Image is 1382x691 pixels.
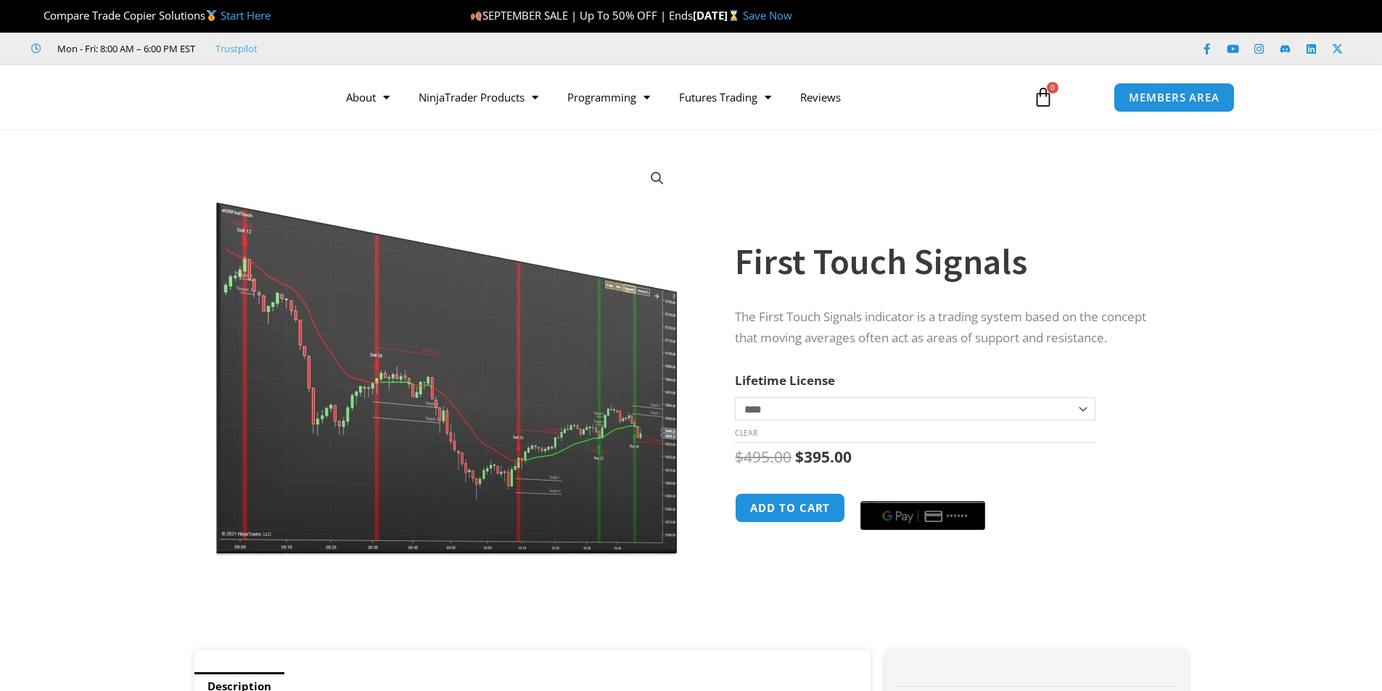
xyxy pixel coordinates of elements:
[221,8,271,22] a: Start Here
[786,80,855,114] a: Reviews
[332,80,1016,114] nav: Menu
[404,80,553,114] a: NinjaTrader Products
[735,447,791,467] bdi: 495.00
[1011,76,1075,118] a: 0
[32,10,43,21] img: 🏆
[735,372,835,389] label: Lifetime License
[1114,83,1235,112] a: MEMBERS AREA
[743,8,792,22] a: Save Now
[147,71,303,123] img: LogoAI | Affordable Indicators – NinjaTrader
[215,154,681,555] img: First Touch Signals 1
[54,40,195,57] span: Mon - Fri: 8:00 AM – 6:00 PM EST
[728,10,739,21] img: ⌛
[471,10,482,21] img: 🍂
[1129,92,1219,103] span: MEMBERS AREA
[470,8,693,22] span: SEPTEMBER SALE | Up To 50% OFF | Ends
[665,80,786,114] a: Futures Trading
[860,501,985,530] button: Buy with GPay
[644,165,670,191] a: View full-screen image gallery
[693,8,743,22] strong: [DATE]
[857,491,988,492] iframe: Secure payment input frame
[31,8,271,22] span: Compare Trade Copier Solutions
[206,10,217,21] img: 🥇
[735,493,845,523] button: Add to cart
[735,307,1159,349] p: The First Touch Signals indicator is a trading system based on the concept that moving averages o...
[215,40,258,57] a: Trustpilot
[553,80,665,114] a: Programming
[795,447,804,467] span: $
[795,447,852,467] bdi: 395.00
[735,447,744,467] span: $
[735,428,757,438] a: Clear options
[1047,82,1058,94] span: 0
[332,80,404,114] a: About
[947,511,968,521] text: ••••••
[735,236,1159,287] h1: First Touch Signals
